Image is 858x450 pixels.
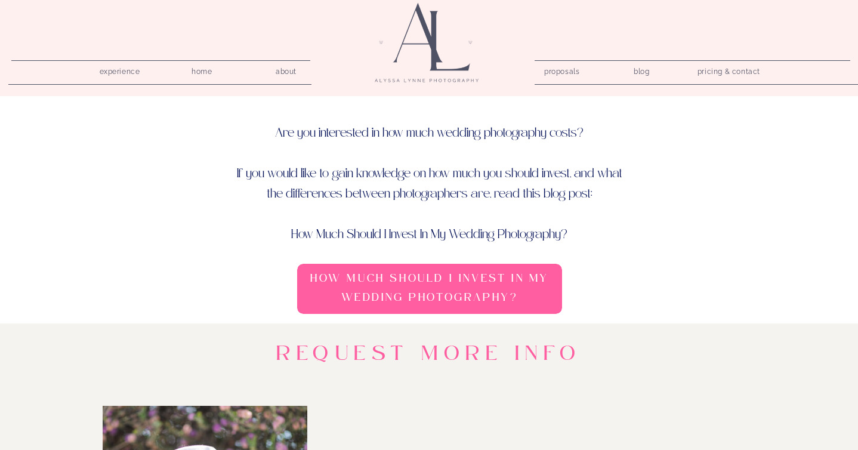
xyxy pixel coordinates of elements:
[544,64,578,75] a: proposals
[234,341,624,372] h1: Request more Info
[269,64,303,75] a: about
[693,64,765,81] a: pricing & contact
[185,64,219,75] a: home
[235,123,624,219] p: Are you interested in how much wedding photography costs? If you would like to gain knowledge on ...
[91,64,148,75] a: experience
[625,64,659,75] a: blog
[301,269,558,310] a: How Much Should I Invest In My Wedding Photography?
